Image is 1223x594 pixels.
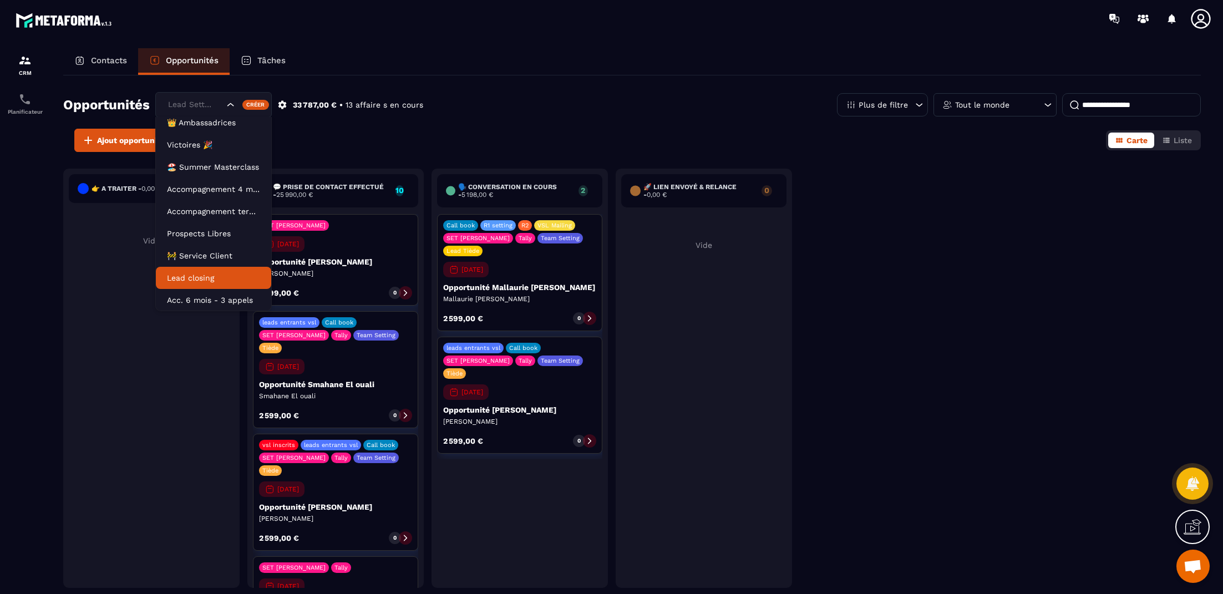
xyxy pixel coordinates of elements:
[273,183,389,199] h6: 💬 Prise de contact effectué -
[484,222,512,229] p: R1 setting
[446,370,463,377] p: Tiède
[395,186,404,194] p: 10
[167,139,260,150] p: Victoires 🎉
[18,93,32,106] img: scheduler
[334,564,348,571] p: Tally
[277,582,299,590] p: [DATE]
[325,319,353,326] p: Call book
[138,48,230,75] a: Opportunités
[167,184,260,195] p: Accompagnement 4 mois
[1155,133,1199,148] button: Liste
[259,269,412,278] p: [PERSON_NAME]
[461,388,483,396] p: [DATE]
[16,10,115,31] img: logo
[509,344,537,352] p: Call book
[167,250,260,261] p: 🚧 Service Client
[69,236,234,245] p: Vide
[859,101,908,109] p: Plus de filtre
[443,417,596,426] p: [PERSON_NAME]
[3,45,47,84] a: formationformationCRM
[3,109,47,115] p: Planificateur
[346,100,423,110] p: 13 affaire s en cours
[259,392,412,400] p: Smahane El ouali
[165,99,224,111] input: Search for option
[443,405,596,414] p: Opportunité [PERSON_NAME]
[3,70,47,76] p: CRM
[446,357,510,364] p: SET [PERSON_NAME]
[461,191,493,199] span: 5 198,00 €
[443,295,596,303] p: Mallaurie [PERSON_NAME]
[167,161,260,172] p: 🏖️ Summer Masterclass
[446,344,500,352] p: leads entrants vsl
[367,441,395,449] p: Call book
[262,564,326,571] p: SET [PERSON_NAME]
[259,289,299,297] p: 2 599,00 €
[446,222,475,229] p: Call book
[357,454,395,461] p: Team Setting
[167,228,260,239] p: Prospects Libres
[63,48,138,75] a: Contacts
[621,241,786,250] p: Vide
[643,183,756,199] h6: 🚀 Lien envoyé & Relance -
[1176,550,1210,583] div: Ouvrir le chat
[461,266,483,273] p: [DATE]
[262,441,295,449] p: vsl inscrits
[74,129,172,152] button: Ajout opportunité
[577,437,581,445] p: 0
[277,363,299,370] p: [DATE]
[762,186,772,194] p: 0
[257,55,286,65] p: Tâches
[339,100,343,110] p: •
[166,55,219,65] p: Opportunités
[304,441,358,449] p: leads entrants vsl
[262,222,326,229] p: SET [PERSON_NAME]
[262,467,278,474] p: Tiède
[18,54,32,67] img: formation
[167,117,260,128] p: 👑 Ambassadrices
[334,332,348,339] p: Tally
[262,332,326,339] p: SET [PERSON_NAME]
[1174,136,1192,145] span: Liste
[262,344,278,352] p: Tiède
[1126,136,1148,145] span: Carte
[443,314,483,322] p: 2 599,00 €
[458,183,573,199] h6: 🗣️ Conversation en cours -
[3,84,47,123] a: schedulerschedulerPlanificateur
[259,502,412,511] p: Opportunité [PERSON_NAME]
[155,92,272,118] div: Search for option
[446,235,510,242] p: SET [PERSON_NAME]
[141,185,161,192] span: 0,00 €
[521,222,529,229] p: R2
[259,257,412,266] p: Opportunité [PERSON_NAME]
[519,357,532,364] p: Tally
[259,534,299,542] p: 2 599,00 €
[541,357,580,364] p: Team Setting
[276,191,313,199] span: 25 990,00 €
[357,332,395,339] p: Team Setting
[393,412,397,419] p: 0
[262,454,326,461] p: SET [PERSON_NAME]
[167,272,260,283] p: Lead closing
[955,101,1009,109] p: Tout le monde
[647,191,667,199] span: 0,00 €
[334,454,348,461] p: Tally
[443,283,596,292] p: Opportunité Mallaurie [PERSON_NAME]
[577,314,581,322] p: 0
[277,240,299,248] p: [DATE]
[519,235,532,242] p: Tally
[167,206,260,217] p: Accompagnement terminé
[541,235,580,242] p: Team Setting
[259,514,412,523] p: [PERSON_NAME]
[262,319,316,326] p: leads entrants vsl
[393,289,397,297] p: 0
[293,100,337,110] p: 33 787,00 €
[393,534,397,542] p: 0
[259,412,299,419] p: 2 599,00 €
[277,485,299,493] p: [DATE]
[578,186,588,194] p: 2
[230,48,297,75] a: Tâches
[242,100,270,110] div: Créer
[443,437,483,445] p: 2 599,00 €
[167,295,260,306] p: Acc. 6 mois - 3 appels
[92,185,161,192] h6: 👉 A traiter -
